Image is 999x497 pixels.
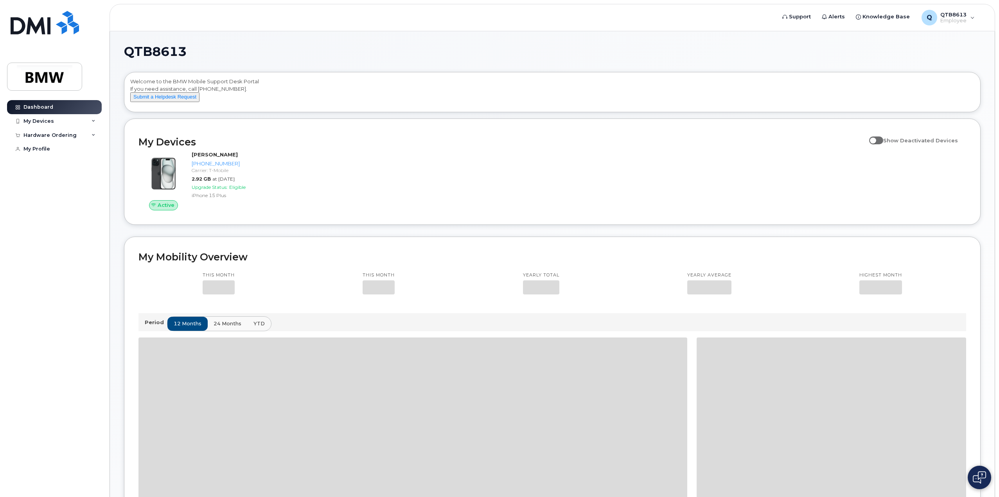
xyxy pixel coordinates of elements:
p: Yearly average [687,272,731,278]
div: [PHONE_NUMBER] [192,160,335,167]
a: Submit a Helpdesk Request [130,93,199,100]
input: Show Deactivated Devices [869,133,875,139]
img: iPhone_15_Black.png [145,155,182,192]
strong: [PERSON_NAME] [192,151,238,158]
span: Show Deactivated Devices [883,137,958,144]
a: Active[PERSON_NAME][PHONE_NUMBER]Carrier: T-Mobile2.92 GBat [DATE]Upgrade Status:EligibleiPhone 1... [138,151,338,210]
span: Active [158,201,174,209]
div: Carrier: T-Mobile [192,167,335,174]
span: QTB8613 [124,46,187,57]
span: 24 months [214,320,241,327]
div: Welcome to the BMW Mobile Support Desk Portal If you need assistance, call [PHONE_NUMBER]. [130,78,974,109]
h2: My Mobility Overview [138,251,966,263]
h2: My Devices [138,136,865,148]
p: Period [145,319,167,326]
div: iPhone 15 Plus [192,192,335,199]
span: Upgrade Status: [192,184,228,190]
span: Eligible [229,184,246,190]
button: Submit a Helpdesk Request [130,92,199,102]
span: 2.92 GB [192,176,211,182]
span: YTD [253,320,265,327]
img: Open chat [973,471,986,484]
span: at [DATE] [212,176,235,182]
p: This month [203,272,235,278]
p: Highest month [859,272,902,278]
p: This month [363,272,395,278]
p: Yearly total [523,272,559,278]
